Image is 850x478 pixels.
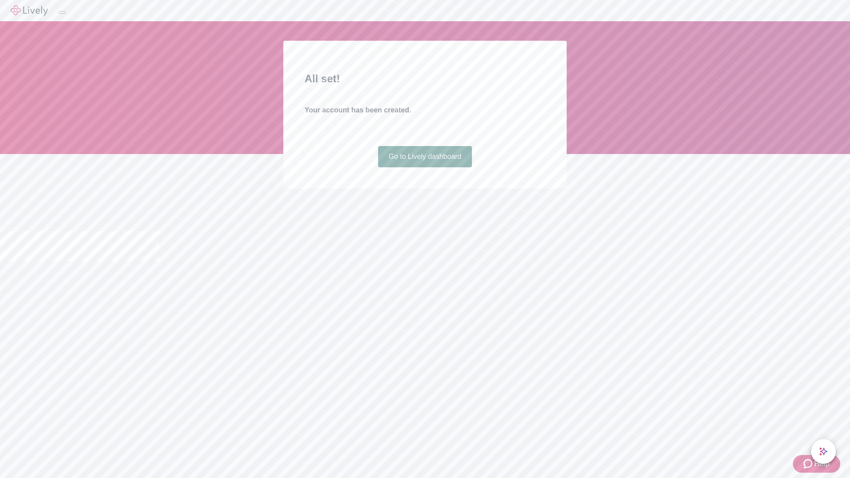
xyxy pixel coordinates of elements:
[305,71,545,87] h2: All set!
[793,455,840,473] button: Zendesk support iconHelp
[58,11,66,14] button: Log out
[11,5,48,16] img: Lively
[814,459,830,469] span: Help
[819,447,828,456] svg: Lively AI Assistant
[811,439,836,464] button: chat
[378,146,472,167] a: Go to Lively dashboard
[804,459,814,469] svg: Zendesk support icon
[305,105,545,116] h4: Your account has been created.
